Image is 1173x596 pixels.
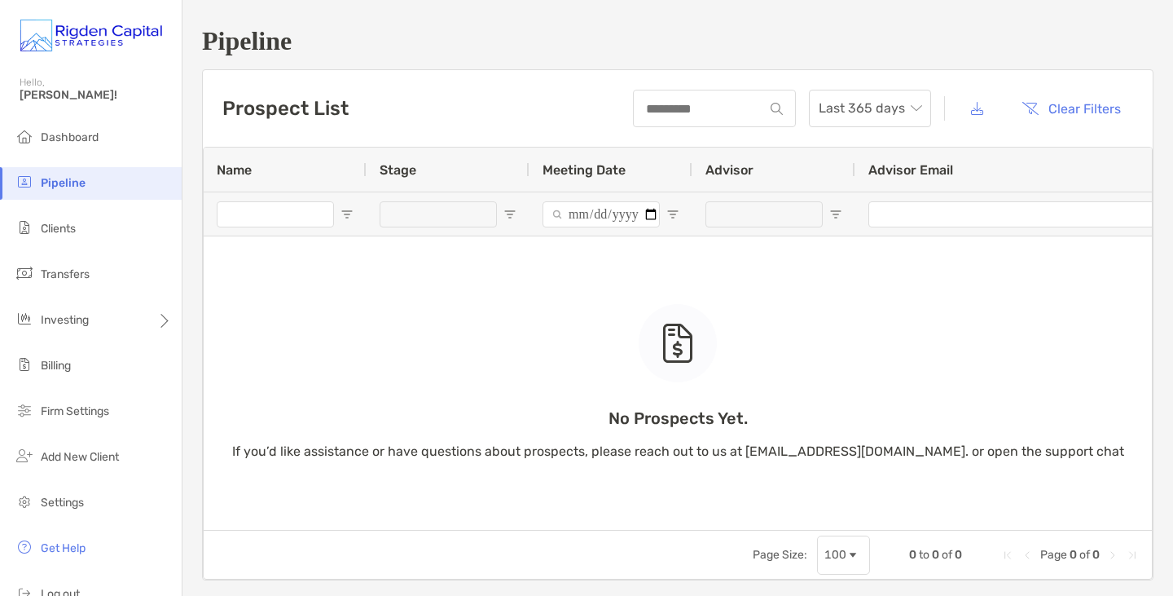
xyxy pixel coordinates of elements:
span: 0 [955,548,962,562]
div: Last Page [1126,549,1139,562]
span: of [1079,548,1090,562]
img: get-help icon [15,537,34,557]
img: add_new_client icon [15,446,34,466]
span: Investing [41,313,89,327]
span: Add New Client [41,450,119,464]
span: Clients [41,222,76,236]
div: First Page [1001,549,1014,562]
button: Clear Filters [1009,91,1133,126]
img: settings icon [15,492,34,511]
span: to [919,548,929,562]
span: Billing [41,359,71,373]
span: Transfers [41,267,90,281]
span: 0 [1092,548,1100,562]
img: input icon [771,103,783,115]
span: Firm Settings [41,404,109,418]
p: No Prospects Yet. [232,408,1124,429]
h3: Prospect List [222,97,349,120]
span: 0 [932,548,939,562]
img: dashboard icon [15,126,34,146]
span: Pipeline [41,176,86,190]
span: of [942,548,952,562]
div: Page Size [817,536,870,575]
span: Get Help [41,541,86,555]
div: Page Size: [753,548,807,562]
span: 0 [909,548,916,562]
span: Page [1040,548,1067,562]
img: transfers icon [15,263,34,283]
div: Next Page [1106,549,1119,562]
img: pipeline icon [15,172,34,192]
img: investing icon [15,309,34,329]
img: firm-settings icon [15,400,34,420]
span: Last 365 days [819,91,921,126]
span: Settings [41,496,84,510]
img: billing icon [15,355,34,374]
img: Zoe Logo [20,7,162,65]
span: Dashboard [41,130,99,144]
span: 0 [1070,548,1077,562]
div: Previous Page [1021,549,1034,562]
div: 100 [824,548,846,562]
span: [PERSON_NAME]! [20,88,172,102]
h1: Pipeline [202,26,1153,56]
img: empty state icon [661,324,694,363]
p: If you’d like assistance or have questions about prospects, please reach out to us at [EMAIL_ADDR... [232,441,1124,461]
img: clients icon [15,218,34,237]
